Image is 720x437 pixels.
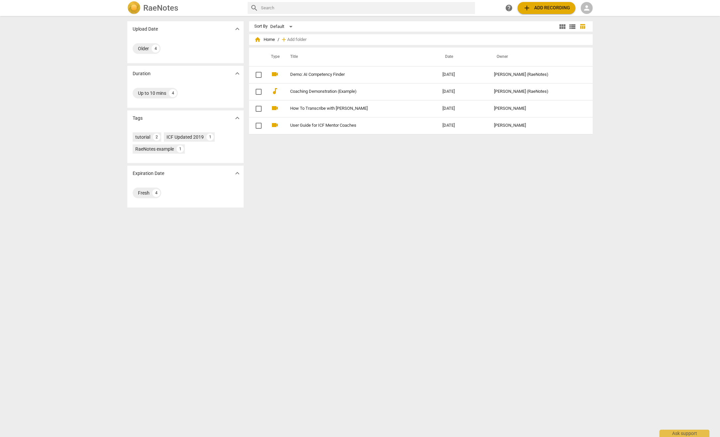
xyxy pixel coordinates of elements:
[278,37,279,42] span: /
[281,36,287,43] span: add
[138,90,166,96] div: Up to 10 mins
[233,70,241,77] span: expand_more
[138,45,149,52] div: Older
[494,72,580,77] div: [PERSON_NAME] (RaeNotes)
[437,100,489,117] td: [DATE]
[271,87,279,95] span: audiotrack
[557,22,567,32] button: Tile view
[290,72,419,77] a: Demo: AI Competency Finder
[518,2,575,14] button: Upload
[233,114,241,122] span: expand_more
[558,23,566,31] span: view_module
[254,36,275,43] span: Home
[169,89,177,97] div: 4
[233,25,241,33] span: expand_more
[568,23,576,31] span: view_list
[138,190,150,196] div: Fresh
[206,133,214,141] div: 1
[271,70,279,78] span: videocam
[503,2,515,14] a: Help
[133,70,151,77] p: Duration
[232,113,242,123] button: Show more
[270,21,295,32] div: Default
[523,4,570,12] span: Add recording
[232,24,242,34] button: Show more
[266,48,282,66] th: Type
[133,26,158,33] p: Upload Date
[489,48,586,66] th: Owner
[437,117,489,134] td: [DATE]
[271,121,279,129] span: videocam
[494,106,580,111] div: [PERSON_NAME]
[127,1,242,15] a: LogoRaeNotes
[127,1,141,15] img: Logo
[133,170,164,177] p: Expiration Date
[577,22,587,32] button: Table view
[567,22,577,32] button: List view
[254,36,261,43] span: home
[254,24,268,29] div: Sort By
[579,23,586,30] span: table_chart
[437,83,489,100] td: [DATE]
[153,133,160,141] div: 2
[152,45,160,53] div: 4
[290,123,419,128] a: User Guide for ICF Mentor Coaches
[271,104,279,112] span: videocam
[282,48,437,66] th: Title
[167,134,204,140] div: ICF Updated 2019
[135,146,174,152] div: RaeNotes example
[232,168,242,178] button: Show more
[261,3,472,13] input: Search
[152,189,160,197] div: 4
[290,106,419,111] a: How To Transcribe with [PERSON_NAME]
[143,3,178,13] h2: RaeNotes
[177,145,184,153] div: 1
[290,89,419,94] a: Coaching Demonstration (Example)
[287,37,306,42] span: Add folder
[437,48,489,66] th: Date
[660,430,709,437] div: Ask support
[523,4,531,12] span: add
[135,134,150,140] div: tutorial
[233,169,241,177] span: expand_more
[583,4,591,12] span: person
[505,4,513,12] span: help
[494,123,580,128] div: [PERSON_NAME]
[232,69,242,78] button: Show more
[133,115,143,122] p: Tags
[494,89,580,94] div: [PERSON_NAME] (RaeNotes)
[437,66,489,83] td: [DATE]
[250,4,258,12] span: search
